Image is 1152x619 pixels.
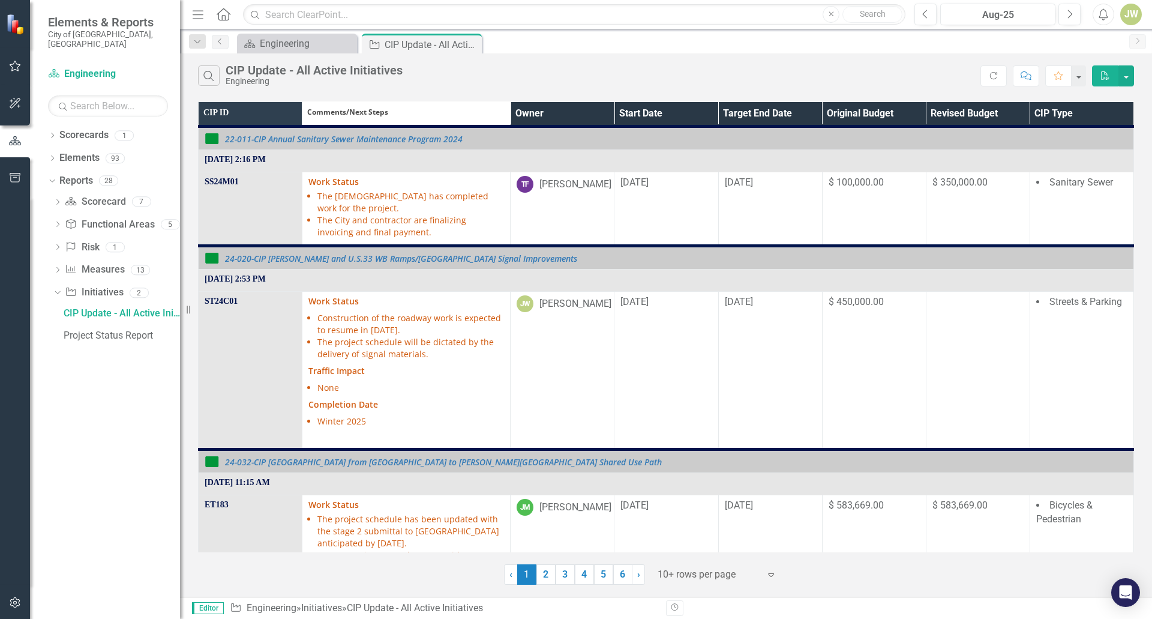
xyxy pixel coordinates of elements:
td: Double-Click to Edit [199,292,302,450]
span: Streets & Parking [1049,296,1122,307]
span: [DATE] [725,177,753,188]
div: 13 [131,265,150,275]
div: 2 [130,288,149,298]
a: 5 [594,564,613,585]
div: » » [230,602,657,615]
div: [DATE] 2:53 PM [205,273,1127,285]
td: Double-Click to Edit [718,172,822,246]
button: Aug-25 [940,4,1055,25]
a: Engineering [48,67,168,81]
li: Winter 2025 [317,415,504,427]
td: Double-Click to Edit [822,172,926,246]
div: [DATE] 2:16 PM [205,154,1127,166]
span: [DATE] [725,296,753,307]
a: 3 [556,564,575,585]
div: JW [1120,4,1142,25]
span: Bicycles & Pedestrian [1036,500,1093,525]
td: Double-Click to Edit [511,495,614,605]
span: Sanitary Sewer [1049,177,1113,188]
div: Project Status Report [64,330,180,341]
td: Double-Click to Edit [302,172,511,246]
a: Initiatives [301,602,342,614]
span: $ 450,000.00 [829,296,884,307]
a: 22-011-CIP Annual Sanitary Sewer Maintenance Program 2024 [225,134,1127,143]
td: Double-Click to Edit [926,172,1030,246]
li: GPD Group is expected to meet with Marathon Pipeline to coordinate design adjustments for any req... [317,549,504,597]
strong: Work Status [308,176,359,187]
span: $ 583,669.00 [932,500,988,511]
img: On Target [205,454,219,469]
div: CIP Update - All Active Initiatives [385,37,479,52]
div: 1 [106,242,125,252]
div: 5 [161,219,180,229]
span: 1 [517,564,536,585]
td: Double-Click to Edit [511,172,614,246]
li: None [317,382,504,394]
strong: Work Status [308,499,359,510]
a: 4 [575,564,594,585]
a: Risk [65,241,99,255]
img: On Target [205,251,219,265]
span: $ 350,000.00 [932,177,988,188]
li: The project schedule will be dictated by the delivery of signal materials. [317,336,504,360]
div: 93 [106,153,125,163]
div: 1 [115,130,134,140]
strong: Completion Date [308,399,378,410]
button: Search [842,6,902,23]
span: › [637,569,640,580]
td: Double-Click to Edit [1030,292,1133,450]
li: The [DEMOGRAPHIC_DATA] has completed work for the project. [317,190,504,214]
span: [DATE] [620,296,649,307]
span: Editor [192,602,224,614]
span: SS24M01 [205,177,239,186]
div: TF [517,176,533,193]
a: Reports [59,174,93,188]
div: CIP Update - All Active Initiatives [64,308,180,319]
div: CIP Update - All Active Initiatives [226,64,403,77]
div: [PERSON_NAME] [539,297,611,311]
td: Double-Click to Edit [926,292,1030,450]
span: Search [860,9,886,19]
a: Initiatives [65,286,123,300]
a: Scorecard [65,195,125,209]
td: Double-Click to Edit [614,495,718,605]
strong: Traffic Impact [308,365,365,376]
td: Double-Click to Edit [302,292,511,450]
a: Scorecards [59,128,109,142]
li: The City and contractor are finalizing invoicing and final payment. [317,214,504,238]
div: [PERSON_NAME] [539,178,611,192]
span: $ 583,669.00 [829,500,884,511]
a: 6 [613,564,632,585]
td: Double-Click to Edit [1030,172,1133,246]
a: Measures [65,263,124,277]
a: 24-020-CIP [PERSON_NAME] and U.S.33 WB Ramps/[GEOGRAPHIC_DATA] Signal Improvements [225,254,1127,263]
td: Double-Click to Edit [199,495,302,605]
a: Functional Areas [65,218,154,232]
span: ST24C01 [205,297,238,306]
span: [DATE] [620,500,649,511]
a: Engineering [240,36,354,51]
div: 7 [132,197,151,207]
div: CIP Update - All Active Initiatives [347,602,483,614]
div: Engineering [260,36,354,51]
span: $ 100,000.00 [829,177,884,188]
div: Engineering [226,77,403,86]
td: Double-Click to Edit [1030,495,1133,605]
td: Double-Click to Edit [511,292,614,450]
a: Engineering [247,602,296,614]
li: Construction of the roadway work is expected to resume in [DATE]. [317,312,504,336]
td: Double-Click to Edit [718,292,822,450]
small: City of [GEOGRAPHIC_DATA], [GEOGRAPHIC_DATA] [48,29,168,49]
td: Double-Click to Edit [199,172,302,246]
div: JM [517,499,533,516]
td: Double-Click to Edit [718,495,822,605]
a: Project Status Report [61,326,180,345]
td: Double-Click to Edit Right Click for Context Menu [199,127,1134,150]
span: Elements & Reports [48,15,168,29]
span: [DATE] [620,177,649,188]
span: ‹ [509,569,512,580]
td: Double-Click to Edit [614,172,718,246]
a: 24-032-CIP [GEOGRAPHIC_DATA] from [GEOGRAPHIC_DATA] to [PERSON_NAME][GEOGRAPHIC_DATA] Shared Use ... [225,457,1127,467]
div: [DATE] 11:15 AM [205,477,1127,489]
td: Double-Click to Edit [926,495,1030,605]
